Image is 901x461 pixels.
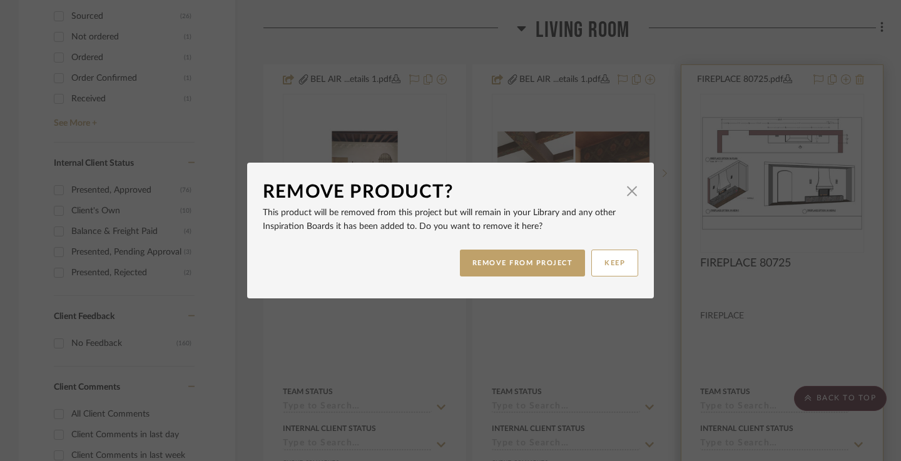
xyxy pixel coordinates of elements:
[263,206,638,233] p: This product will be removed from this project but will remain in your Library and any other Insp...
[591,250,638,276] button: KEEP
[263,178,619,206] div: Remove Product?
[619,178,644,203] button: Close
[460,250,586,276] button: REMOVE FROM PROJECT
[263,178,638,206] dialog-header: Remove Product?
